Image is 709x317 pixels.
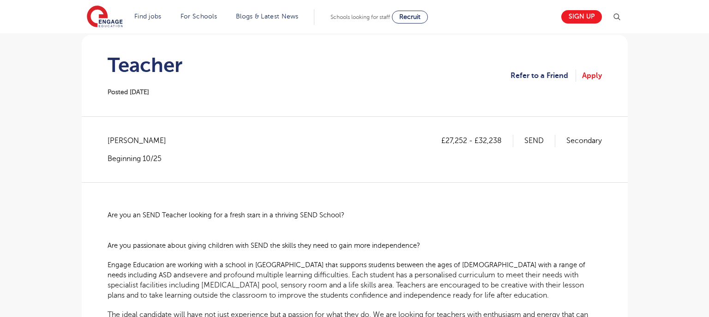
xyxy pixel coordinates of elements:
h1: Teacher [108,54,182,77]
span: Schools looking for staff [330,14,390,20]
span: Are you passionate about giving children with SEND the skills they need to gain more independence? [108,242,420,249]
span: Engage Education are working with a school in [GEOGRAPHIC_DATA] that supports students between th... [108,261,585,279]
a: Sign up [561,10,602,24]
a: For Schools [180,13,217,20]
a: Apply [582,70,602,82]
p: SEND [524,135,555,147]
img: Engage Education [87,6,123,29]
p: Beginning 10/25 [108,154,175,164]
a: Find jobs [134,13,162,20]
span: [PERSON_NAME] [108,135,175,147]
span: Posted [DATE] [108,89,149,96]
span: Are you an SEND Teacher looking for a fresh start in a thriving SEND School? [108,211,344,219]
span: severe and profound multiple learning difficulties. Each student has a personalised curriculum to... [108,271,584,299]
p: £27,252 - £32,238 [441,135,513,147]
p: Secondary [566,135,602,147]
a: Recruit [392,11,428,24]
span: Recruit [399,13,421,20]
a: Blogs & Latest News [236,13,299,20]
a: Refer to a Friend [511,70,576,82]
